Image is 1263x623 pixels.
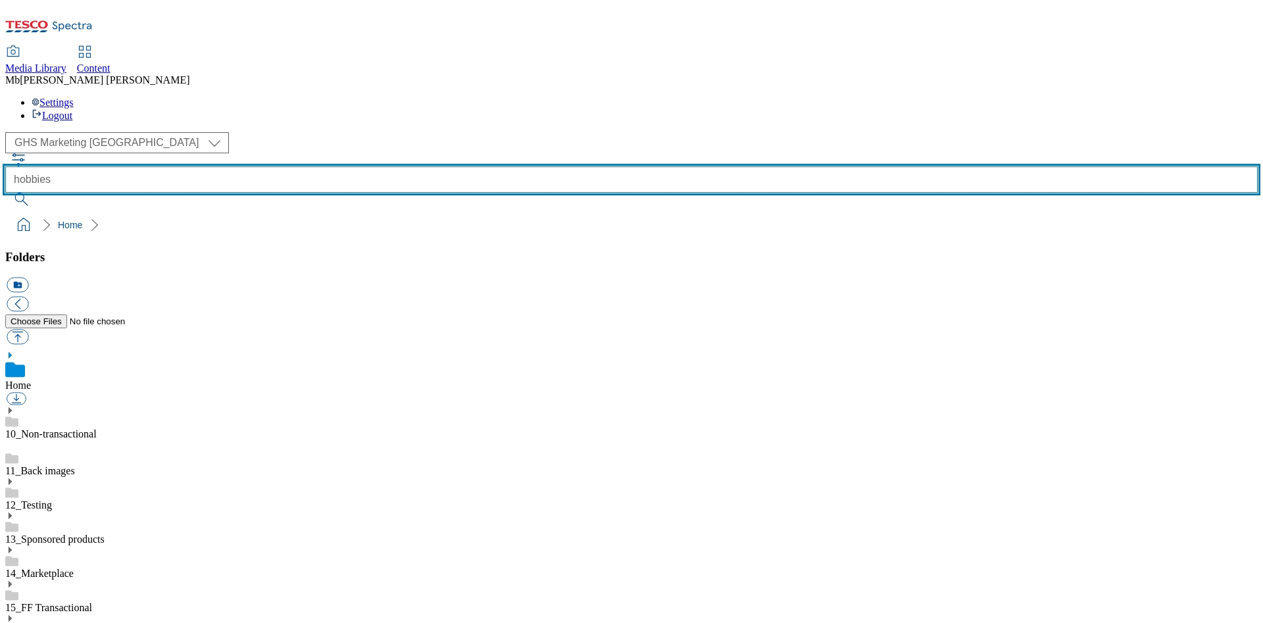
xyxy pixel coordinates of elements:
[5,428,97,439] a: 10_Non-transactional
[5,380,31,391] a: Home
[5,166,1258,193] input: Search by names or tags
[5,534,105,545] a: 13_Sponsored products
[5,74,20,86] span: Mb
[77,62,111,74] span: Content
[5,568,74,579] a: 14_Marketplace
[32,97,74,108] a: Settings
[20,74,189,86] span: [PERSON_NAME] [PERSON_NAME]
[5,250,1258,264] h3: Folders
[58,220,82,230] a: Home
[5,212,1258,237] nav: breadcrumb
[13,214,34,236] a: home
[5,465,75,476] a: 11_Back images
[5,47,66,74] a: Media Library
[5,499,52,511] a: 12_Testing
[5,62,66,74] span: Media Library
[32,110,72,121] a: Logout
[77,47,111,74] a: Content
[5,602,92,613] a: 15_FF Transactional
